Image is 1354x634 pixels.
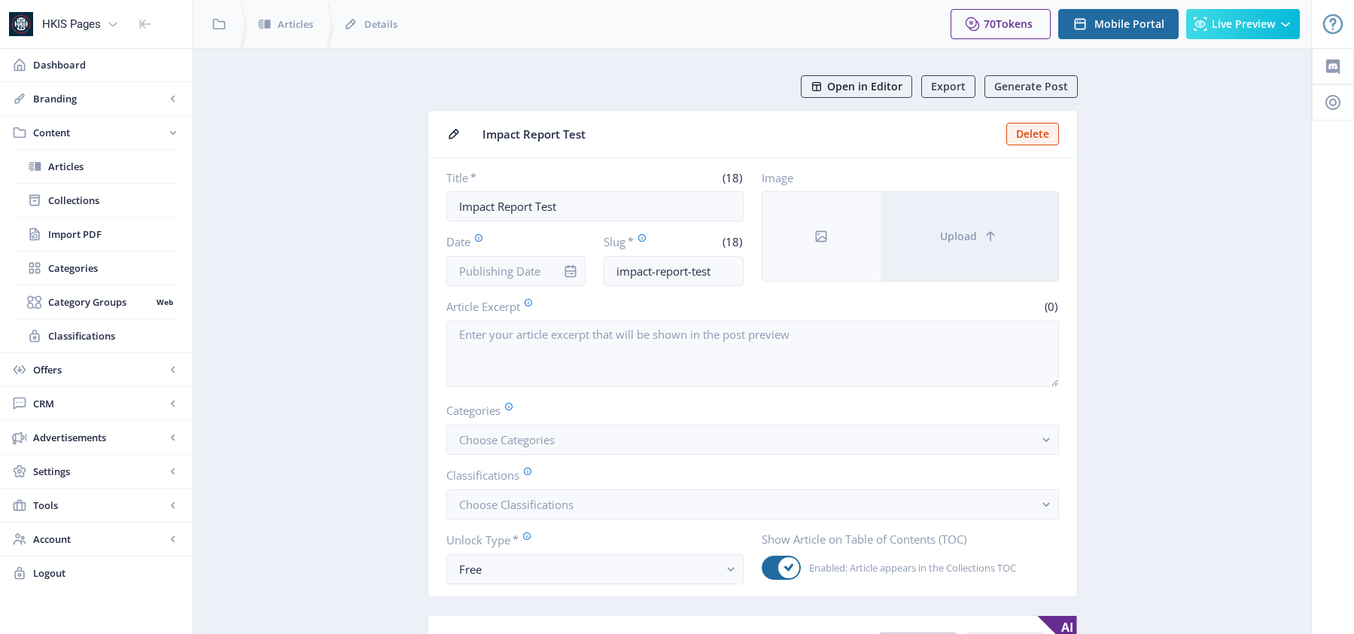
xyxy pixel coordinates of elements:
span: CRM [33,396,166,411]
span: Logout [33,565,181,581]
span: (18) [720,170,744,185]
label: Show Article on Table of Contents (TOC) [762,532,1047,547]
span: Choose Classifications [459,497,574,512]
button: Export [921,75,975,98]
label: Date [446,233,574,250]
span: Advertisements [33,430,166,445]
span: Upload [940,230,977,242]
span: Settings [33,464,166,479]
span: Tokens [996,17,1033,31]
a: Categories [15,251,178,285]
button: 70Tokens [951,9,1051,39]
span: Collections [48,193,178,208]
span: Choose Categories [459,432,555,447]
button: Live Preview [1186,9,1300,39]
a: Category GroupsWeb [15,285,178,319]
button: Free [446,554,744,584]
span: Import PDF [48,227,178,242]
span: Account [33,532,166,547]
span: Content [33,125,166,140]
label: Image [762,170,1047,185]
span: Dashboard [33,57,181,72]
input: this-is-how-a-slug-looks-like [604,256,744,286]
label: Slug [604,233,668,250]
button: Choose Classifications [446,489,1059,520]
img: properties.app_icon.png [9,12,33,36]
input: Type Article Title ... [446,191,744,221]
label: Unlock Type [446,532,732,548]
span: Branding [33,91,166,106]
div: HKIS Pages [42,8,101,41]
a: Classifications [15,319,178,352]
button: Open in Editor [801,75,912,98]
span: Category Groups [48,294,151,309]
span: Export [931,81,966,93]
label: Title [446,170,589,185]
label: Article Excerpt [446,298,747,315]
nb-badge: Web [151,294,178,309]
input: Publishing Date [446,256,586,286]
span: Categories [48,261,178,276]
button: Delete [1006,123,1059,145]
span: Generate Post [994,81,1068,93]
span: Live Preview [1212,18,1275,30]
label: Classifications [446,467,1047,483]
span: Tools [33,498,166,513]
a: Articles [15,150,178,183]
span: Offers [33,362,166,377]
span: Enabled: Article appears in the Collections TOC [801,559,1016,577]
button: Mobile Portal [1058,9,1179,39]
button: Upload [881,192,1058,281]
a: Import PDF [15,218,178,251]
span: Details [364,17,397,32]
span: Classifications [48,328,178,343]
span: (0) [1042,299,1059,314]
div: Free [459,560,719,578]
a: Collections [15,184,178,217]
span: Articles [48,159,178,174]
span: Articles [278,17,313,32]
span: Open in Editor [827,81,902,93]
span: (18) [720,234,744,249]
nb-icon: info [563,264,578,279]
label: Categories [446,402,1047,419]
span: Impact Report Test [482,126,997,142]
span: Mobile Portal [1094,18,1164,30]
button: Generate Post [984,75,1078,98]
button: Choose Categories [446,425,1059,455]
